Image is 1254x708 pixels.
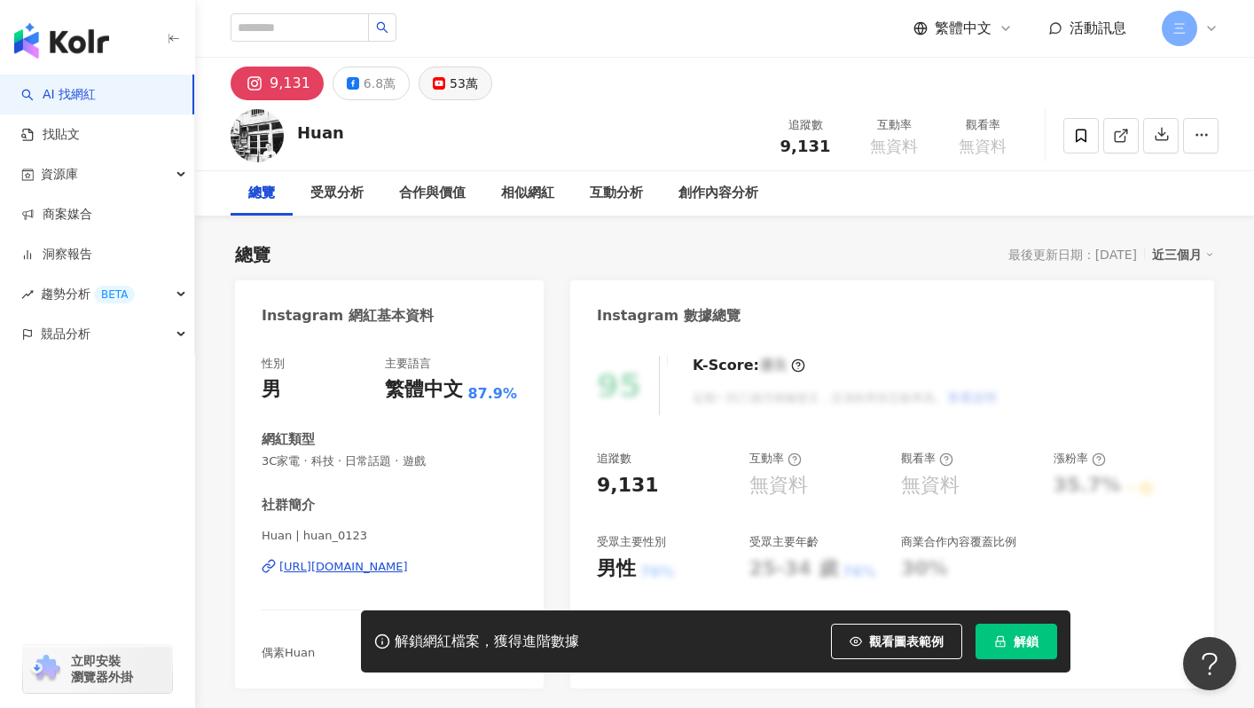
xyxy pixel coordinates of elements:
[262,306,434,326] div: Instagram 網紅基本資料
[901,534,1016,550] div: 商業合作內容覆蓋比例
[1008,248,1137,262] div: 最後更新日期：[DATE]
[262,376,281,404] div: 男
[23,645,172,693] a: chrome extension立即安裝 瀏覽器外掛
[1173,19,1186,38] span: 三
[21,288,34,301] span: rise
[297,122,344,144] div: Huan
[21,126,80,144] a: 找貼文
[270,71,310,96] div: 9,131
[994,635,1007,648] span: lock
[279,559,408,575] div: [URL][DOMAIN_NAME]
[385,356,431,372] div: 主要語言
[71,653,133,685] span: 立即安裝 瀏覽器外掛
[21,206,92,224] a: 商案媒合
[901,451,953,467] div: 觀看率
[749,472,808,500] div: 無資料
[693,356,805,375] div: K-Score :
[749,534,819,550] div: 受眾主要年齡
[262,528,517,544] span: Huan | huan_0123
[869,634,944,649] span: 觀看圖表範例
[831,624,962,659] button: 觀看圖表範例
[959,138,1007,155] span: 無資料
[21,246,92,264] a: 洞察報告
[41,314,90,354] span: 競品分析
[678,183,758,204] div: 創作內容分析
[870,138,918,155] span: 無資料
[780,137,831,155] span: 9,131
[597,555,636,583] div: 男性
[597,534,666,550] div: 受眾主要性別
[333,67,410,100] button: 6.8萬
[772,116,839,134] div: 追蹤數
[399,183,466,204] div: 合作與價值
[467,384,517,404] span: 87.9%
[262,356,285,372] div: 性別
[376,21,388,34] span: search
[749,451,802,467] div: 互動率
[41,274,135,314] span: 趨勢分析
[1014,634,1038,649] span: 解鎖
[860,116,928,134] div: 互動率
[21,86,96,104] a: searchAI 找網紅
[597,472,659,500] div: 9,131
[385,376,463,404] div: 繁體中文
[262,430,315,449] div: 網紅類型
[364,71,396,96] div: 6.8萬
[262,496,315,515] div: 社群簡介
[901,472,960,500] div: 無資料
[949,116,1016,134] div: 觀看率
[501,183,554,204] div: 相似網紅
[94,286,135,303] div: BETA
[310,183,364,204] div: 受眾分析
[395,633,579,651] div: 解鎖網紅檔案，獲得進階數據
[597,451,631,467] div: 追蹤數
[14,23,109,59] img: logo
[1054,451,1106,467] div: 漲粉率
[231,109,284,162] img: KOL Avatar
[1070,20,1126,36] span: 活動訊息
[976,624,1057,659] button: 解鎖
[1152,243,1214,266] div: 近三個月
[235,242,270,267] div: 總覽
[28,655,63,683] img: chrome extension
[419,67,492,100] button: 53萬
[262,453,517,469] span: 3C家電 · 科技 · 日常話題 · 遊戲
[231,67,324,100] button: 9,131
[935,19,991,38] span: 繁體中文
[262,559,517,575] a: [URL][DOMAIN_NAME]
[597,306,741,326] div: Instagram 數據總覽
[248,183,275,204] div: 總覽
[450,71,478,96] div: 53萬
[590,183,643,204] div: 互動分析
[41,154,78,194] span: 資源庫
